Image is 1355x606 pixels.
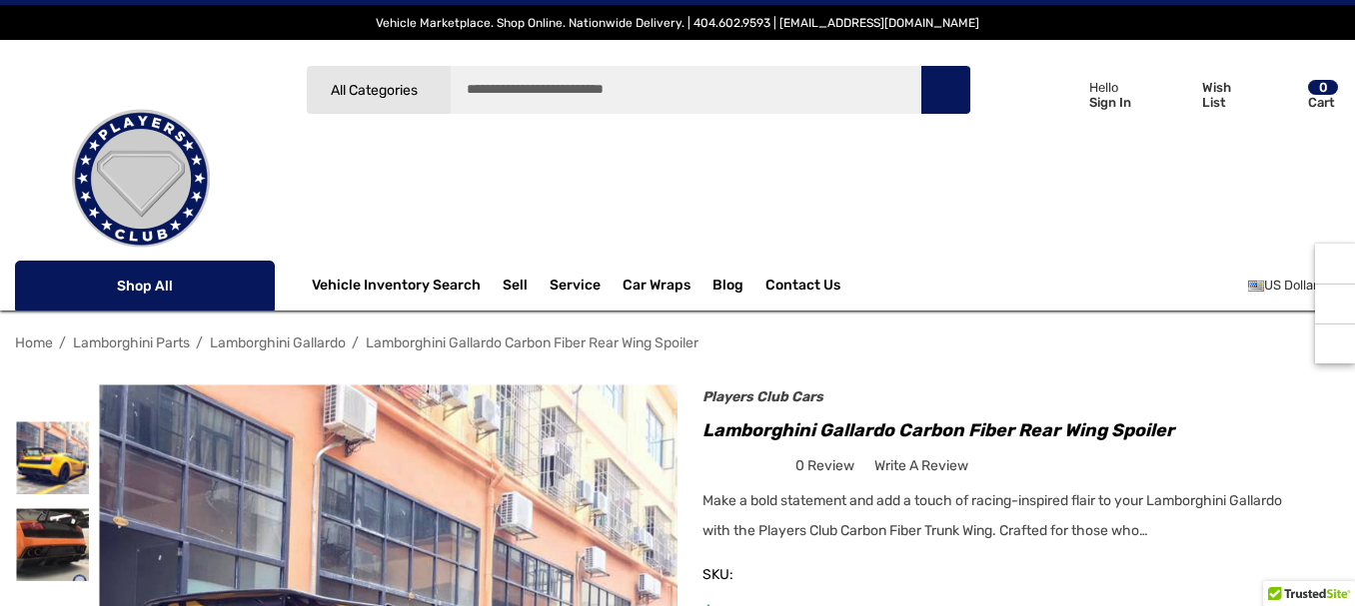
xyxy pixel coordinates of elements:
[15,261,275,310] p: Shop All
[15,334,53,351] a: Home
[16,421,89,494] img: Carbon Fiber Lamborghini Gallardo Wing
[1325,254,1345,274] svg: Recently Viewed
[1050,80,1078,108] svg: Icon User Account
[1027,60,1141,129] a: Sign in
[421,83,436,98] svg: Icon Arrow Down
[16,508,89,581] img: Carbon Fiber Lamborghini Gallardo Wing
[239,279,253,293] svg: Icon Arrow Down
[623,277,690,299] span: Car Wraps
[1312,332,1340,352] a: Next
[1089,95,1131,110] p: Sign In
[702,414,1302,446] h1: Lamborghini Gallardo Carbon Fiber Rear Wing Spoiler
[41,79,241,279] img: Players Club | Cars For Sale
[1281,332,1309,352] a: Previous
[73,334,190,351] a: Lamborghini Parts
[376,16,979,30] span: Vehicle Marketplace. Shop Online. Nationwide Delivery. | 404.602.9593 | [EMAIL_ADDRESS][DOMAIN_NAME]
[795,453,854,478] span: 0 review
[765,277,840,299] a: Contact Us
[1257,60,1340,138] a: Cart with 0 items
[503,266,550,305] a: Sell
[1308,95,1338,110] p: Cart
[1151,60,1257,129] a: Wish List Wish List
[1160,82,1191,110] svg: Wish List
[503,277,528,299] span: Sell
[37,275,67,298] svg: Icon Line
[1266,81,1296,109] svg: Review Your Cart
[15,325,1340,360] nav: Breadcrumb
[330,82,417,99] span: All Categories
[1089,80,1131,95] p: Hello
[210,334,346,351] a: Lamborghini Gallardo
[550,277,601,299] a: Service
[712,277,743,299] a: Blog
[920,65,970,115] button: Search
[1248,266,1340,305] a: USD
[312,277,481,299] a: Vehicle Inventory Search
[874,457,968,475] span: Write a Review
[306,65,451,115] a: All Categories Icon Arrow Down Icon Arrow Up
[702,388,823,405] a: Players Club Cars
[1325,294,1345,313] svg: Social Media
[623,266,712,305] a: Car Wraps
[1308,80,1338,95] p: 0
[874,453,968,478] a: Write a Review
[1315,333,1355,353] svg: Top
[702,561,802,589] span: SKU:
[1202,80,1255,110] p: Wish List
[366,334,698,351] a: Lamborghini Gallardo Carbon Fiber Rear Wing Spoiler
[702,492,1282,539] span: Make a bold statement and add a touch of racing-inspired flair to your Lamborghini Gallardo with ...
